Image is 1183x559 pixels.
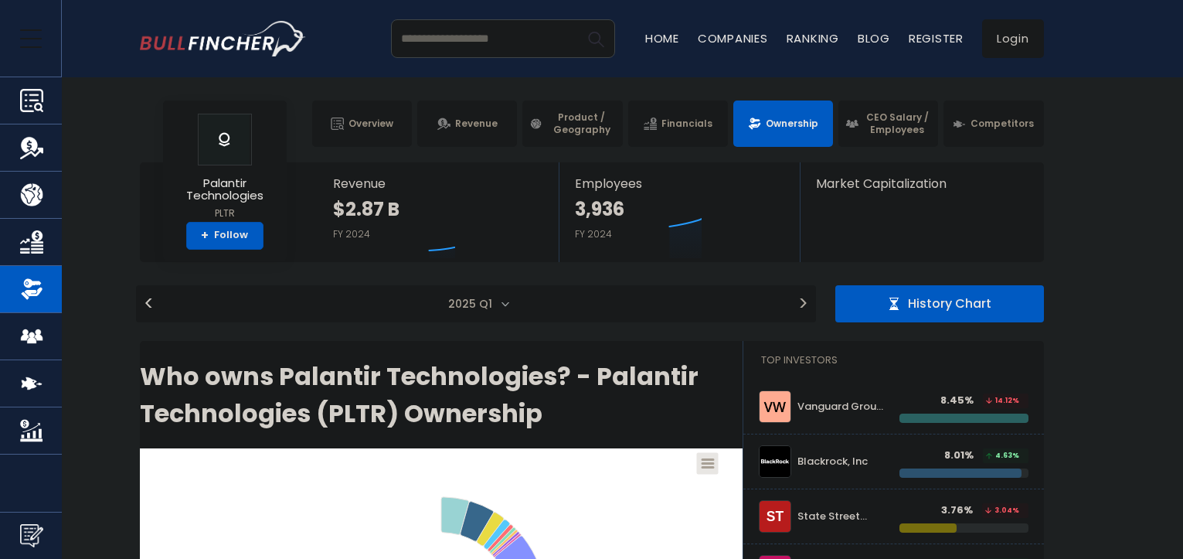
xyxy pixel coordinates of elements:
[175,206,274,220] small: PLTR
[816,176,1026,191] span: Market Capitalization
[943,101,1043,147] a: Competitors
[628,101,728,147] a: Financials
[333,227,370,240] small: FY 2024
[797,401,888,414] div: Vanguard Group Inc
[547,111,615,135] span: Product / Geography
[787,30,839,46] a: Ranking
[908,296,991,312] span: History Chart
[417,101,517,147] a: Revenue
[661,118,712,130] span: Financials
[186,222,263,250] a: +Follow
[940,394,983,407] div: 8.45%
[982,19,1044,58] a: Login
[698,30,768,46] a: Companies
[442,293,501,315] span: 2025 Q1
[985,507,1019,514] span: 3.04%
[645,30,679,46] a: Home
[140,358,743,432] h1: Who owns Palantir Technologies? - Palantir Technologies (PLTR) Ownership
[333,176,544,191] span: Revenue
[766,118,818,130] span: Ownership
[575,197,624,221] strong: 3,936
[20,278,43,301] img: Ownership
[790,285,816,322] button: >
[743,341,1044,380] h2: Top Investors
[559,162,800,262] a: Employees 3,936 FY 2024
[797,510,888,523] div: State Street Corp
[863,111,931,135] span: CEO Salary / Employees
[986,397,1019,404] span: 14.12%
[909,30,964,46] a: Register
[838,101,938,147] a: CEO Salary / Employees
[140,21,306,56] a: Go to homepage
[971,118,1034,130] span: Competitors
[318,162,559,262] a: Revenue $2.87 B FY 2024
[455,118,498,130] span: Revenue
[333,197,399,221] strong: $2.87 B
[797,455,888,469] div: Blackrock, Inc
[986,452,1019,459] span: 4.63%
[941,504,982,517] div: 3.76%
[175,177,274,203] span: Palantir Technologies
[858,30,890,46] a: Blog
[575,176,784,191] span: Employees
[136,285,161,322] button: <
[348,118,393,130] span: Overview
[169,285,783,322] span: 2025 Q1
[944,449,983,462] div: 8.01%
[522,101,622,147] a: Product / Geography
[801,162,1042,217] a: Market Capitalization
[733,101,833,147] a: Ownership
[576,19,615,58] button: Search
[175,113,275,222] a: Palantir Technologies PLTR
[312,101,412,147] a: Overview
[201,229,209,243] strong: +
[140,21,306,56] img: bullfincher logo
[575,227,612,240] small: FY 2024
[888,298,900,310] img: history chart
